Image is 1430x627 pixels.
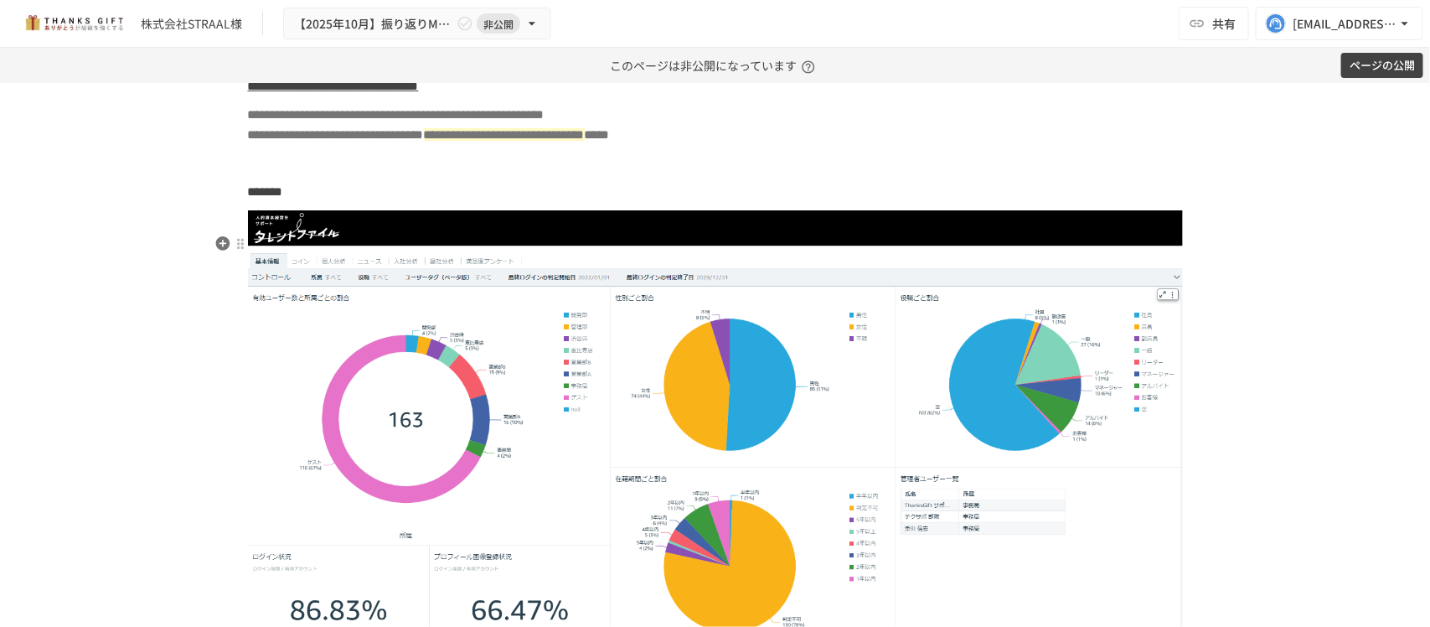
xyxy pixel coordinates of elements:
[1212,14,1236,33] span: 共有
[283,8,551,40] button: 【2025年10月】振り返りMTG非公開
[1179,7,1249,40] button: 共有
[20,10,127,37] img: mMP1OxWUAhQbsRWCurg7vIHe5HqDpP7qZo7fRoNLXQh
[1341,53,1423,79] button: ページの公開
[1293,13,1396,34] div: [EMAIL_ADDRESS][DOMAIN_NAME]
[1256,7,1423,40] button: [EMAIL_ADDRESS][DOMAIN_NAME]
[477,15,520,33] span: 非公開
[294,13,453,34] span: 【2025年10月】振り返りMTG
[610,48,820,83] p: このページは非公開になっています
[141,15,242,33] div: 株式会社STRAAL様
